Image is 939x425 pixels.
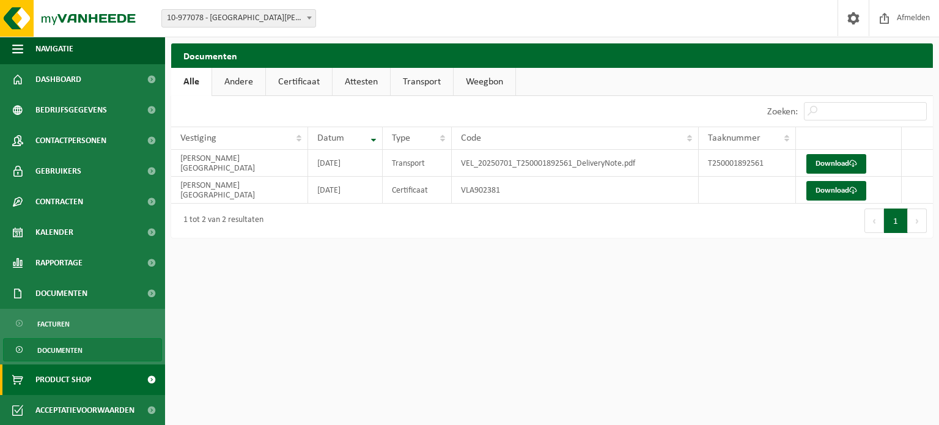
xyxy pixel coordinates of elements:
a: Transport [391,68,453,96]
span: Documenten [35,278,87,309]
a: Weegbon [454,68,515,96]
td: Certificaat [383,177,452,204]
div: 1 tot 2 van 2 resultaten [177,210,263,232]
span: 10-977078 - BREYNE, ARNO - GELUWE [161,9,316,28]
h2: Documenten [171,43,933,67]
button: Previous [864,209,884,233]
span: Product Shop [35,364,91,395]
button: Next [908,209,927,233]
a: Download [806,181,866,201]
span: 10-977078 - BREYNE, ARNO - GELUWE [162,10,315,27]
td: T250001892561 [699,150,797,177]
span: Navigatie [35,34,73,64]
td: [DATE] [308,150,383,177]
span: Documenten [37,339,83,362]
a: Facturen [3,312,162,335]
span: Contactpersonen [35,125,106,156]
a: Alle [171,68,212,96]
span: Gebruikers [35,156,81,187]
span: Bedrijfsgegevens [35,95,107,125]
label: Zoeken: [767,107,798,117]
span: Taaknummer [708,133,760,143]
a: Certificaat [266,68,332,96]
span: Vestiging [180,133,216,143]
span: Facturen [37,312,70,336]
td: VEL_20250701_T250001892561_DeliveryNote.pdf [452,150,699,177]
td: [PERSON_NAME][GEOGRAPHIC_DATA] [171,150,308,177]
a: Andere [212,68,265,96]
td: VLA902381 [452,177,699,204]
td: [DATE] [308,177,383,204]
a: Download [806,154,866,174]
a: Documenten [3,338,162,361]
span: Type [392,133,410,143]
td: [PERSON_NAME][GEOGRAPHIC_DATA] [171,177,308,204]
span: Kalender [35,217,73,248]
span: Contracten [35,187,83,217]
span: Rapportage [35,248,83,278]
td: Transport [383,150,452,177]
span: Dashboard [35,64,81,95]
span: Datum [317,133,344,143]
span: Code [461,133,481,143]
button: 1 [884,209,908,233]
a: Attesten [333,68,390,96]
